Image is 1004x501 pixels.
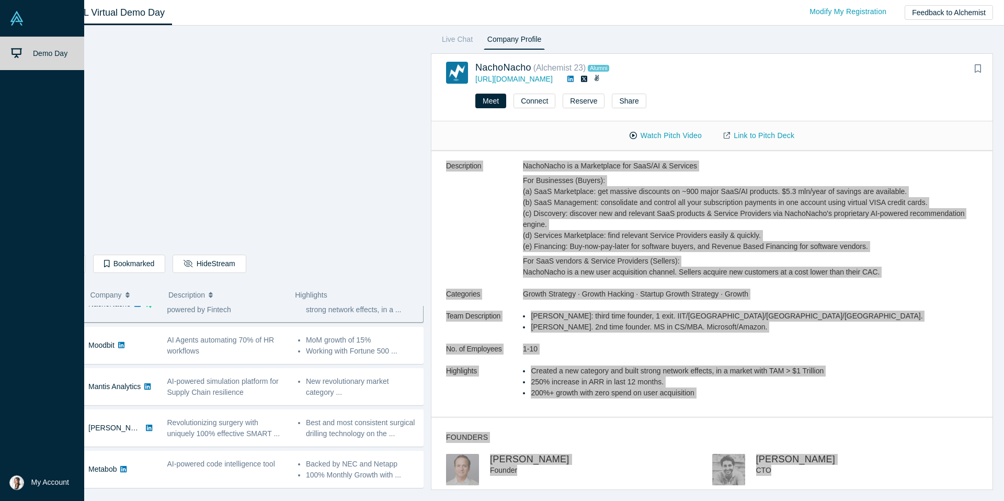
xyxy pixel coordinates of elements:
a: Modify My Registration [798,3,897,21]
small: ( Alchemist 23 ) [533,63,586,72]
iframe: Alchemist Class XL Demo Day: Vault [44,34,423,247]
span: AI-powered simulation platform for Supply Chain resilience [167,377,279,396]
a: Class XL Virtual Demo Day [44,1,172,25]
button: Connect [514,94,555,108]
a: Metabob [88,465,117,473]
a: NachoNacho [475,62,531,73]
button: Description [168,284,284,306]
li: 250% increase in ARR in last 12 months. [531,377,978,388]
li: Created a new category and built strong network effects, in a market with TAM > $1 Trillion [531,366,978,377]
img: Sanjay Goel's Profile Image [446,454,479,485]
a: Moodbit [88,341,115,349]
img: Alan Szternberg's Profile Image [712,454,745,485]
p: For SaaS vendors & Service Providers (Sellers): NachoNacho is a new user acquisition channel. Sel... [523,256,978,278]
img: NachoNacho's Logo [446,62,468,84]
a: [PERSON_NAME] Surgical [88,424,177,432]
dt: Categories [446,289,523,311]
img: Alchemist Vault Logo [9,11,24,26]
a: [PERSON_NAME] [490,454,569,464]
span: Description [168,284,205,306]
li: Working with Fortune 500 ... [306,346,418,357]
button: Bookmark [971,62,985,76]
button: Bookmarked [93,255,165,273]
img: Kinuko Kitabatake's Account [9,475,24,490]
dd: 1-10 [523,344,978,355]
p: For Businesses (Buyers): (a) SaaS Marketplace: get massive discounts on ~900 major SaaS/AI produc... [523,175,978,252]
span: Revolutionizing surgery with uniquely 100% effective SMART ... [167,418,280,438]
li: MoM growth of 15% [306,335,418,346]
h3: Founders [446,432,963,443]
a: [URL][DOMAIN_NAME] [475,75,553,83]
dt: Team Description [446,311,523,344]
span: CTO [756,466,771,474]
button: My Account [9,475,69,490]
span: Highlights [295,291,327,299]
span: Founder [490,466,517,474]
button: Company [90,284,158,306]
span: Company [90,284,122,306]
li: Best and most consistent surgical drilling technology on the ... [306,417,418,439]
li: Backed by NEC and Netapp [306,459,418,470]
dt: Description [446,161,523,289]
button: Reserve [563,94,604,108]
li: 200%+ growth with zero spend on user acquisition [531,388,978,398]
span: Marketplace for SaaS/AI & Services, powered by Fintech [167,294,286,314]
a: Link to Pitch Deck [713,127,805,145]
button: HideStream [173,255,246,273]
span: AI Agents automating 70% of HR workflows [167,336,275,355]
span: AI-powered code intelligence tool [167,460,275,468]
button: Meet [475,94,506,108]
dt: No. of Employees [446,344,523,366]
span: My Account [31,477,69,488]
p: NachoNacho is a Marketplace for SaaS/AI & Services [523,161,978,172]
button: Share [612,94,646,108]
a: Mantis Analytics [88,382,141,391]
li: [PERSON_NAME]. 2nd time founder. MS in CS/MBA. Microsoft/Amazon. [531,322,978,333]
button: Watch Pitch Video [619,127,713,145]
span: Growth Strategy · Growth Hacking · Startup Growth Strategy · Growth [523,290,748,298]
a: Company Profile [484,33,545,50]
span: Alumni [588,65,609,72]
button: Feedback to Alchemist [905,5,993,20]
li: 100% Monthly Growth with ... [306,470,418,481]
a: [PERSON_NAME] [756,454,836,464]
span: Demo Day [33,49,67,58]
li: [PERSON_NAME]: third time founder, 1 exit. IIT/[GEOGRAPHIC_DATA]/[GEOGRAPHIC_DATA]/[GEOGRAPHIC_DA... [531,311,978,322]
li: New revolutionary market category ... [306,376,418,398]
dt: Highlights [446,366,523,409]
a: Live Chat [438,33,476,50]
